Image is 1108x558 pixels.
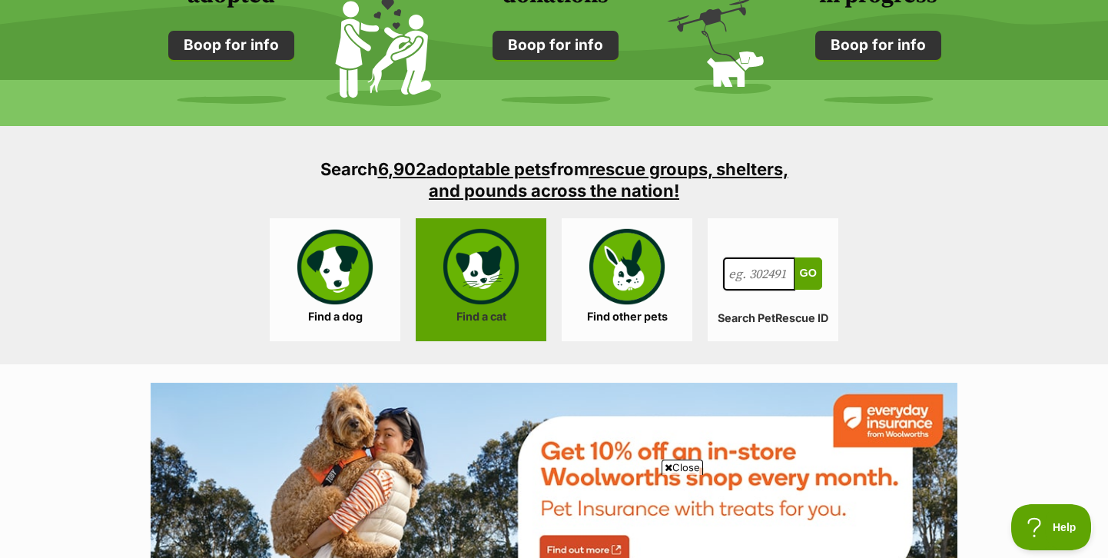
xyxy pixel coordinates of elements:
a: Boop for info [815,31,941,60]
iframe: Advertisement [181,481,927,550]
a: Boop for info [168,31,294,60]
input: eg. 302491 [723,257,795,291]
a: 6,902adoptable pets [378,159,550,179]
a: rescue groups, shelters, and pounds across the nation! [429,159,788,201]
a: Find a dog [270,218,400,341]
a: Boop for info [493,31,619,60]
iframe: Help Scout Beacon - Open [1011,504,1093,550]
button: Go [795,257,822,290]
span: Close [662,460,703,475]
h3: Search from [308,158,800,201]
a: Find a cat [416,218,546,341]
label: Search PetRescue ID [708,312,838,325]
a: Find other pets [562,218,692,341]
span: 6,902 [378,159,426,179]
